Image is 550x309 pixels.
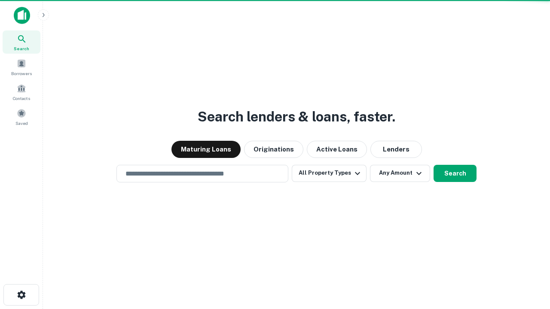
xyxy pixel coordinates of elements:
button: Search [434,165,477,182]
span: Contacts [13,95,30,102]
span: Borrowers [11,70,32,77]
button: Originations [244,141,303,158]
img: capitalize-icon.png [14,7,30,24]
button: Active Loans [307,141,367,158]
a: Search [3,30,40,54]
iframe: Chat Widget [507,213,550,254]
a: Borrowers [3,55,40,79]
span: Saved [15,120,28,127]
a: Contacts [3,80,40,103]
button: Lenders [370,141,422,158]
button: All Property Types [292,165,367,182]
button: Maturing Loans [171,141,241,158]
h3: Search lenders & loans, faster. [198,106,395,127]
a: Saved [3,105,40,128]
span: Search [14,45,29,52]
button: Any Amount [370,165,430,182]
